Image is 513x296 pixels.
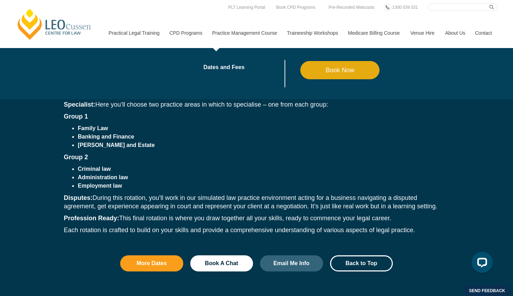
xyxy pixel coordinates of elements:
a: 1300 039 031 [390,4,419,11]
a: Book CPD Programs [274,4,317,11]
iframe: LiveChat chat widget [466,249,495,278]
p: Each rotation is crafted to build on your skills and provide a comprehensive understanding of var... [64,226,449,234]
strong: Family Law [78,125,108,131]
a: Medicare Billing Course [343,18,405,48]
strong: Disputes: [64,194,93,201]
a: [PERSON_NAME] Centre for Law [16,8,93,41]
a: Email Me Info [260,255,323,271]
a: Practice Management Course [207,18,282,48]
a: PLT Learning Portal [226,4,267,11]
strong: Banking and Finance [78,134,134,140]
strong: [PERSON_NAME] and Estate [78,142,155,148]
strong: Administration law [78,174,128,180]
strong: Specialist: [64,101,95,108]
span: 1300 039 031 [392,5,418,10]
a: Venue Hire [405,18,440,48]
a: Book Now [300,61,380,79]
a: Practical Legal Training [103,18,164,48]
p: Here you’ll choose two practice areas in which to specialise – one from each group: [64,100,449,109]
span: Back to Top [346,261,377,266]
strong: Profession Ready: [64,215,119,222]
strong: Criminal law [78,166,111,172]
p: During this rotation, you’ll work in our simulated law practice environment acting for a business... [64,194,449,210]
a: Back to Top [330,255,393,271]
p: This final rotation is where you draw together all your skills, ready to commence your legal career. [64,214,449,222]
strong: Group 1 [64,113,88,120]
a: More Dates [120,255,183,271]
a: Book A Chat [190,255,253,271]
a: Pre-Recorded Webcasts [327,4,376,11]
strong: Employment law [78,183,122,189]
a: Traineeship Workshops [282,18,343,48]
span: Email Me Info [273,261,309,266]
a: Dates and Fees [203,65,300,70]
a: About Us [440,18,470,48]
strong: Group 2 [64,154,88,161]
a: Contact [470,18,497,48]
a: CPD Programs [164,18,207,48]
span: Book A Chat [205,261,238,266]
span: More Dates [137,261,167,266]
